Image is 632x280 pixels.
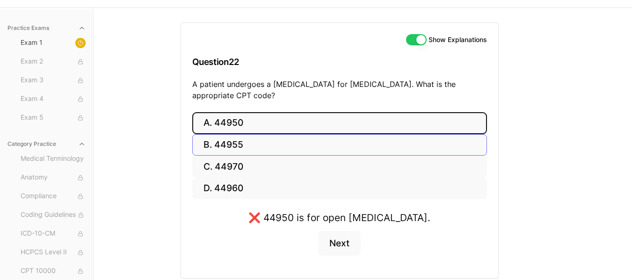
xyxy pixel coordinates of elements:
[21,57,86,67] span: Exam 2
[21,75,86,86] span: Exam 3
[21,172,86,183] span: Anatomy
[17,73,89,88] button: Exam 3
[21,154,86,164] span: Medical Terminology
[21,94,86,104] span: Exam 4
[21,113,86,123] span: Exam 5
[17,170,89,185] button: Anatomy
[429,36,487,43] label: Show Explanations
[21,229,86,239] span: ICD-10-CM
[21,266,86,276] span: CPT 10000
[192,112,487,134] button: A. 44950
[17,151,89,166] button: Medical Terminology
[17,226,89,241] button: ICD-10-CM
[192,48,487,76] h3: Question 22
[21,210,86,220] span: Coding Guidelines
[192,134,487,156] button: B. 44955
[192,156,487,178] button: C. 44970
[248,210,430,225] div: ❌ 44950 is for open [MEDICAL_DATA].
[21,247,86,258] span: HCPCS Level II
[17,264,89,279] button: CPT 10000
[17,54,89,69] button: Exam 2
[318,231,361,256] button: Next
[17,110,89,125] button: Exam 5
[17,36,89,50] button: Exam 1
[17,189,89,204] button: Compliance
[4,21,89,36] button: Practice Exams
[192,178,487,200] button: D. 44960
[192,79,487,101] p: A patient undergoes a [MEDICAL_DATA] for [MEDICAL_DATA]. What is the appropriate CPT code?
[17,92,89,107] button: Exam 4
[17,245,89,260] button: HCPCS Level II
[4,136,89,151] button: Category Practice
[21,191,86,201] span: Compliance
[17,208,89,223] button: Coding Guidelines
[21,38,86,48] span: Exam 1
